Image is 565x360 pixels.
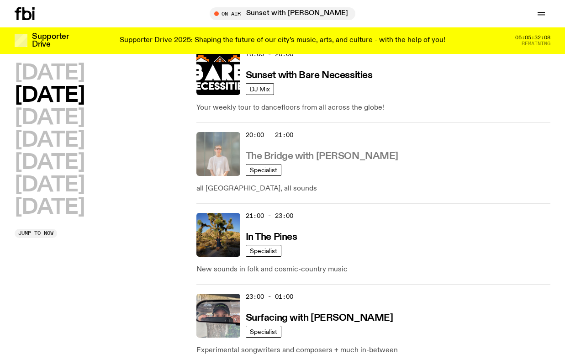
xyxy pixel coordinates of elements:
img: Mara stands in front of a frosted glass wall wearing a cream coloured t-shirt and black glasses. ... [196,132,240,176]
button: [DATE] [15,130,84,151]
p: Your weekly tour to dancefloors from all across the globe! [196,102,550,113]
button: [DATE] [15,175,84,196]
a: Specialist [246,245,281,257]
p: all [GEOGRAPHIC_DATA], all sounds [196,183,550,194]
span: Remaining [522,41,550,46]
button: [DATE] [15,153,84,173]
span: Jump to now [18,231,53,236]
h3: The Bridge with [PERSON_NAME] [246,152,398,161]
p: Supporter Drive 2025: Shaping the future of our city’s music, arts, and culture - with the help o... [120,37,445,45]
span: 05:05:32:08 [515,35,550,40]
button: [DATE] [15,63,84,84]
a: The Bridge with [PERSON_NAME] [246,150,398,161]
p: Experimental songwriters and composers + much in-between [196,345,550,356]
a: Specialist [246,164,281,176]
span: Specialist [250,328,277,335]
button: On AirSunset with [PERSON_NAME] [210,7,355,20]
button: [DATE] [15,108,84,128]
a: Specialist [246,326,281,338]
h3: Surfacing with [PERSON_NAME] [246,313,393,323]
a: DJ Mix [246,83,274,95]
span: DJ Mix [250,85,270,92]
span: 21:00 - 23:00 [246,212,293,220]
button: Jump to now [15,229,57,238]
h3: In The Pines [246,233,297,242]
a: Surfacing with [PERSON_NAME] [246,312,393,323]
span: 23:00 - 01:00 [246,292,293,301]
a: Sunset with Bare Necessities [246,69,373,80]
span: Specialist [250,247,277,254]
span: Specialist [250,166,277,173]
a: In The Pines [246,231,297,242]
h3: Sunset with Bare Necessities [246,71,373,80]
button: [DATE] [15,197,84,218]
img: Johanna stands in the middle distance amongst a desert scene with large cacti and trees. She is w... [196,213,240,257]
p: New sounds in folk and cosmic-country music [196,264,550,275]
span: 18:00 - 20:00 [246,50,293,58]
h3: Supporter Drive [32,33,69,48]
span: 20:00 - 21:00 [246,131,293,139]
button: [DATE] [15,85,84,106]
img: Bare Necessities [196,51,240,95]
